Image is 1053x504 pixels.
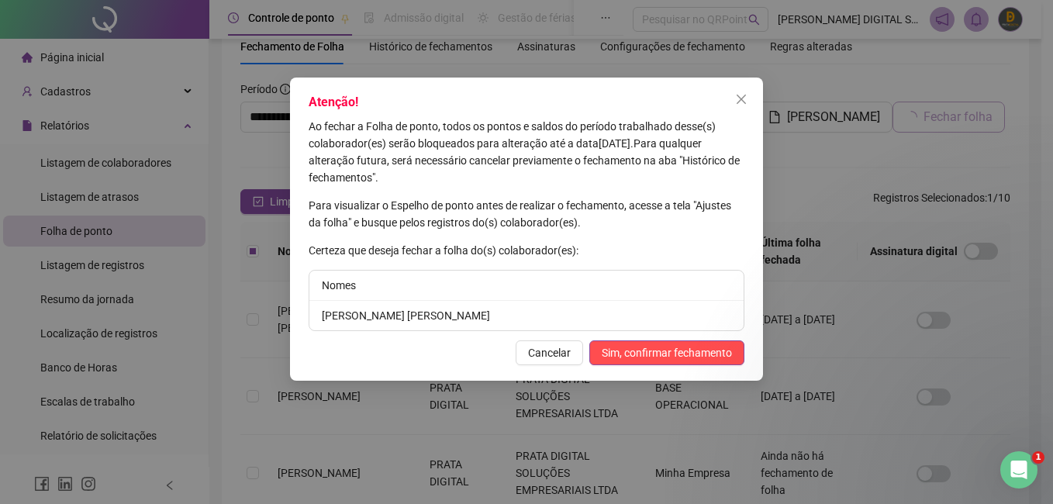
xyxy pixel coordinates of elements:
button: Close [729,87,754,112]
iframe: Intercom live chat [1000,451,1037,488]
span: Atenção! [309,95,358,109]
span: Cancelar [528,344,571,361]
button: Sim, confirmar fechamento [589,340,744,365]
span: Sim, confirmar fechamento [602,344,732,361]
button: Cancelar [516,340,583,365]
span: Ao fechar a Folha de ponto, todos os pontos e saldos do período trabalhado desse(s) colaborador(e... [309,120,716,150]
span: 1 [1032,451,1044,464]
li: [PERSON_NAME] [PERSON_NAME] [309,301,744,330]
span: close [735,93,747,105]
span: Certeza que deseja fechar a folha do(s) colaborador(es): [309,244,578,257]
span: Para qualquer alteração futura, será necessário cancelar previamente o fechamento na aba "Históri... [309,137,740,184]
p: [DATE] . [309,118,744,186]
span: Nomes [322,279,356,292]
span: Para visualizar o Espelho de ponto antes de realizar o fechamento, acesse a tela "Ajustes da folh... [309,199,731,229]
